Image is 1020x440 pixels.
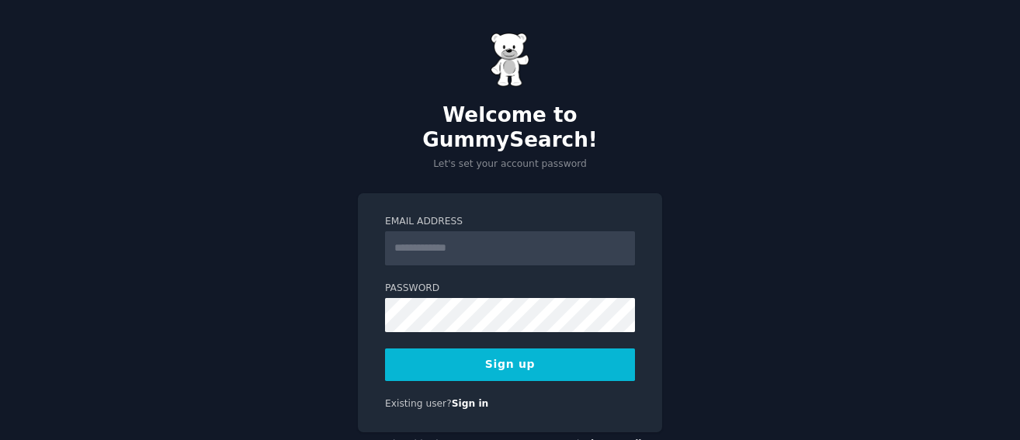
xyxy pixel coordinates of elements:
button: Sign up [385,348,635,381]
h2: Welcome to GummySearch! [358,103,662,152]
img: Gummy Bear [491,33,529,87]
span: Existing user? [385,398,452,409]
label: Email Address [385,215,635,229]
label: Password [385,282,635,296]
p: Let's set your account password [358,158,662,171]
a: Sign in [452,398,489,409]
